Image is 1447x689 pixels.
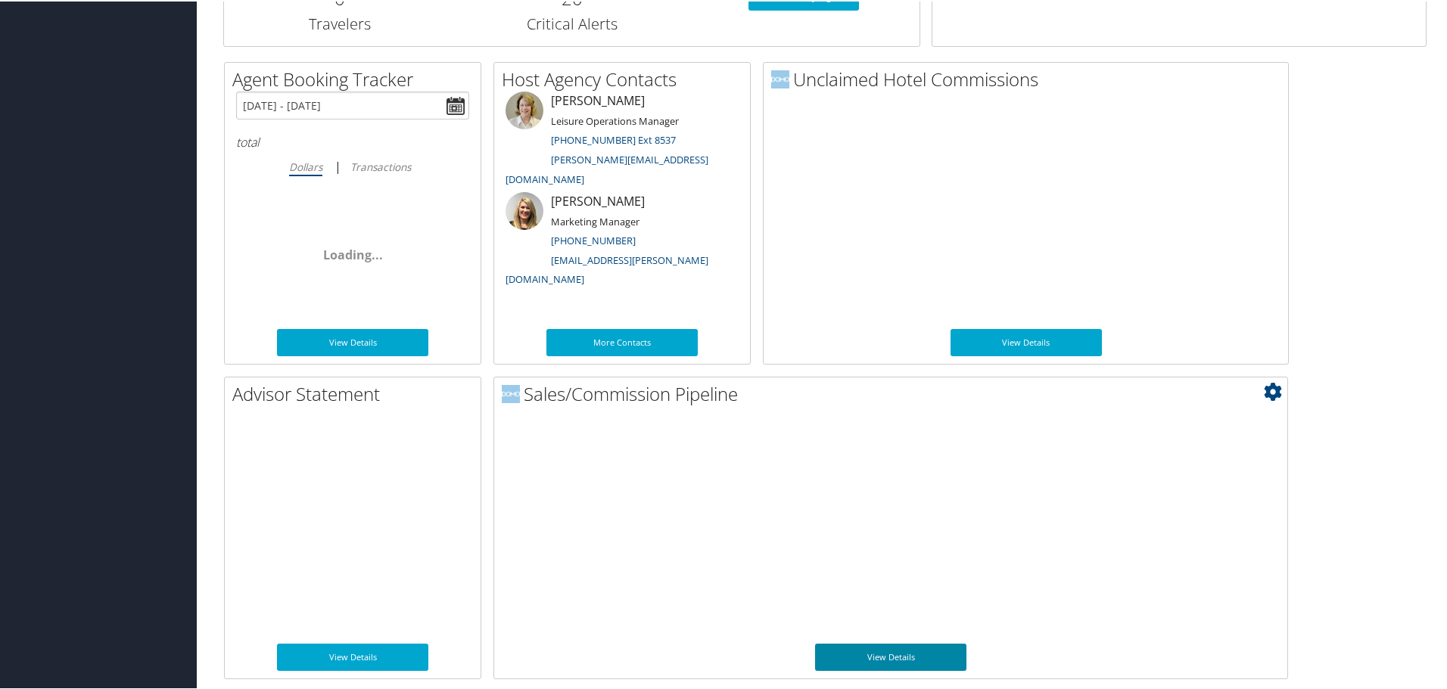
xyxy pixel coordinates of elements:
[951,327,1102,355] a: View Details
[551,213,639,227] small: Marketing Manager
[506,151,708,185] a: [PERSON_NAME][EMAIL_ADDRESS][DOMAIN_NAME]
[546,327,698,355] a: More Contacts
[232,65,481,91] h2: Agent Booking Tracker
[506,191,543,228] img: ali-moffitt.jpg
[350,158,411,172] i: Transactions
[236,156,469,175] div: |
[506,90,543,128] img: meredith-price.jpg
[498,191,746,291] li: [PERSON_NAME]
[502,383,520,402] img: domo-logo.png
[502,65,750,91] h2: Host Agency Contacts
[232,380,481,405] h2: Advisor Statement
[771,69,789,87] img: domo-logo.png
[498,90,746,191] li: [PERSON_NAME]
[277,642,428,669] a: View Details
[551,113,679,126] small: Leisure Operations Manager
[771,65,1288,91] h2: Unclaimed Hotel Commissions
[289,158,322,172] i: Dollars
[323,245,383,262] span: Loading...
[467,12,676,33] h3: Critical Alerts
[551,132,676,145] a: [PHONE_NUMBER] Ext 8537
[277,327,428,355] a: View Details
[235,12,444,33] h3: Travelers
[506,252,708,285] a: [EMAIL_ADDRESS][PERSON_NAME][DOMAIN_NAME]
[236,132,469,149] h6: total
[551,232,636,246] a: [PHONE_NUMBER]
[502,380,1287,405] h2: Sales/Commission Pipeline
[815,642,966,669] a: View Details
